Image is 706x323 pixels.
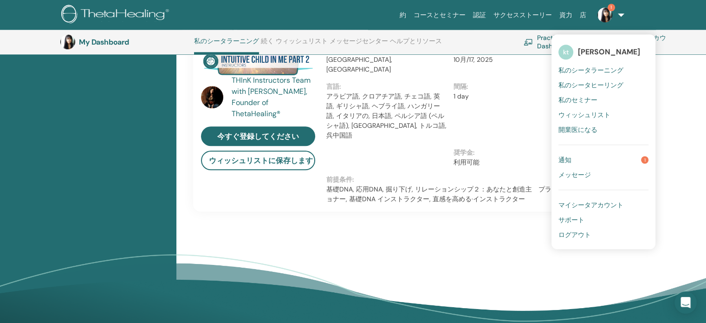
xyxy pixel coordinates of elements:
h3: My Dashboard [79,38,172,46]
a: ウィッシュリスト [276,37,328,52]
span: 今すぐ登録してください [217,132,299,141]
a: ログアウト [558,227,648,242]
p: 前提条件 : [326,175,580,185]
p: 1 day [453,92,575,101]
a: 続く [261,37,274,52]
a: 私のシータラーニング [558,63,648,78]
span: マイシータアカウント [558,201,623,209]
a: THInK Instructors Team with [PERSON_NAME], Founder of ThetaHealing® [232,75,317,119]
span: 開業医になる [558,125,597,134]
a: 通知1 [558,152,648,167]
p: 利用可能 [453,158,575,167]
img: logo.png [61,5,172,26]
img: default.jpg [597,7,612,22]
span: 私のセミナー [558,96,597,104]
a: 店 [576,7,590,24]
span: ログアウト [558,231,591,239]
a: ウィッシュリスト [558,107,648,122]
a: kt[PERSON_NAME] [558,41,648,63]
span: 1 [608,4,615,11]
span: ウィッシュリスト [558,111,610,119]
a: 私のセミナー [558,92,648,107]
ul: 1 [551,34,655,249]
img: chalkboard-teacher.svg [524,39,533,46]
a: メッセージ [558,167,648,182]
a: 約 [396,7,410,24]
button: ウィッシュリストに保存します [201,151,315,170]
a: 私のシータラーニング [194,37,259,54]
a: コースとセミナー [410,7,469,24]
a: 資力 [556,7,576,24]
p: [GEOGRAPHIC_DATA], [GEOGRAPHIC_DATA] [326,55,447,74]
a: 開業医になる [558,122,648,137]
div: Open Intercom Messenger [674,291,697,314]
a: サクセスストーリー [490,7,556,24]
a: ヘルプとリソース [390,37,442,52]
span: メッセージ [558,171,591,179]
span: 通知 [558,156,571,164]
p: 奨学金 : [453,148,575,158]
a: 今すぐ登録してください [201,126,315,146]
a: 認証 [469,7,490,24]
span: [PERSON_NAME] [578,47,640,57]
span: 私のシータヒーリング [558,81,623,89]
a: マイシータアカウント [558,198,648,212]
p: 10月/17, 2025 [453,55,575,65]
p: 間隔 : [453,82,575,92]
span: 1 [641,156,648,164]
p: 言語 : [326,82,447,92]
img: default.jpg [60,34,75,49]
a: Practitioner Dashboard [524,32,597,52]
a: マイアカウント [621,32,672,52]
a: メッセージセンター [330,37,388,52]
a: サポート [558,212,648,227]
a: 私のシータヒーリング [558,78,648,92]
p: アラビア語, クロアチア語, チェコ語, 英語, ギリシャ語, ヘブライ語, ハンガリー語, イタリアの, 日本語, ペルシア語 (ペルシャ語), [GEOGRAPHIC_DATA], トルコ語... [326,92,447,140]
span: kt [558,45,573,59]
p: 基礎DNA, 応用DNA, 掘り下げ, リレーションシップ２：あなたと創造主 プラクティショナー, 基礎DNA インストラクター, 直感を高める·インストラクター [326,185,580,204]
span: サポート [558,216,584,224]
span: 私のシータラーニング [558,66,623,74]
img: default.jpg [201,86,223,108]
